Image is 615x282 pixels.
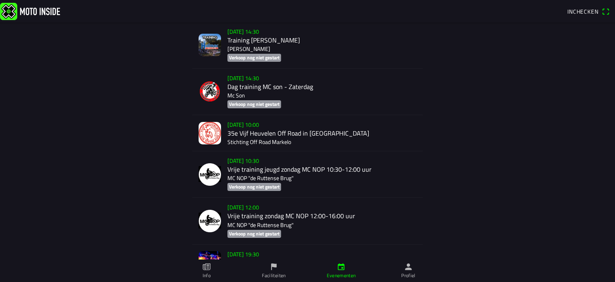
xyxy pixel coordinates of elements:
[192,115,423,151] a: [DATE] 10:0035e Vijf Heuvelen Off Road in [GEOGRAPHIC_DATA]Stichting Off Road Markelo
[199,163,221,186] img: NjdwpvkGicnr6oC83998ZTDUeXJJ29cK9cmzxz8K.png
[567,7,599,16] span: Inchecken
[199,122,221,144] img: T1kMJIBvvSziyluftw6GZhPWfgkJjrtiYijCNqt1.jpg
[404,262,413,271] ion-icon: person
[327,272,356,279] ion-label: Evenementen
[192,245,423,281] a: [DATE] 19:30MX After Season Party ‘25
[199,210,221,232] img: NjdwpvkGicnr6oC83998ZTDUeXJJ29cK9cmzxz8K.png
[203,272,211,279] ion-label: Info
[199,251,221,274] img: OZAm4MUJqgPyD1hxDp0QniWjSiMBFQQequRo5IJA.jpg
[401,272,416,279] ion-label: Profiel
[563,4,613,18] a: Incheckenqr scanner
[199,80,221,103] img: sfRBxcGZmvZ0K6QUyq9TbY0sbKJYVDoKWVN9jkDZ.png
[192,69,423,115] a: [DATE] 14:30Dag training MC son - ZaterdagMc SonVerkoop nog niet gestart
[337,262,346,271] ion-icon: calendar
[192,198,423,244] a: [DATE] 12:00Vrije training zondag MC NOP 12:00-16:00 uurMC NOP "de Ruttense Brug"Verkoop nog niet...
[192,22,423,69] a: [DATE] 14:30Training [PERSON_NAME][PERSON_NAME]Verkoop nog niet gestart
[199,34,221,56] img: N3lxsS6Zhak3ei5Q5MtyPEvjHqMuKUUTBqHB2i4g.png
[269,262,278,271] ion-icon: flag
[202,262,211,271] ion-icon: paper
[262,272,285,279] ion-label: Faciliteiten
[192,151,423,198] a: [DATE] 10:30Vrije training jeugd zondag MC NOP 10:30-12:00 uurMC NOP "de Ruttense Brug"Verkoop no...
